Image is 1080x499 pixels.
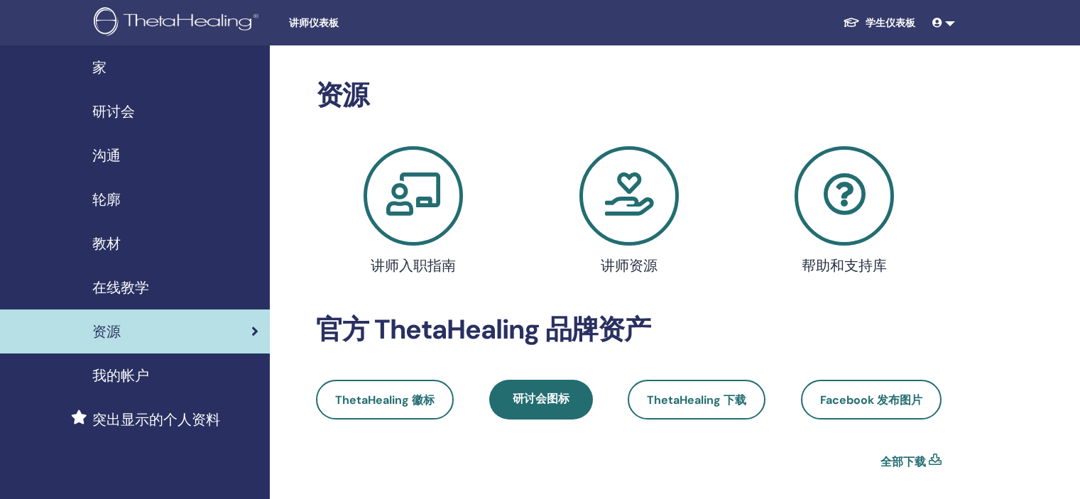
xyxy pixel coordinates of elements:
h4: 帮助和支持库 [775,257,914,274]
a: Facebook 发布图片 [801,380,942,420]
a: 学生仪表板 [831,10,927,36]
span: Facebook 发布图片 [820,393,922,407]
h4: 讲师资源 [560,257,699,274]
span: 讲师仪表板 [289,16,502,31]
h2: 资源 [316,79,942,112]
a: 帮助和支持库 [745,146,944,280]
a: 全部下载 [880,454,926,471]
span: 研讨会 [92,101,135,122]
h4: 讲师入职指南 [344,257,483,274]
span: 教材 [92,233,121,254]
span: 家 [92,57,107,78]
a: ThetaHealing 徽标 [316,380,454,420]
span: 我的帐户 [92,365,149,386]
a: 讲师资源 [530,146,729,280]
span: 突出显示的个人资料 [92,409,220,430]
a: 研讨会图标 [489,380,593,420]
h2: 官方 ThetaHealing 品牌资产 [316,314,942,346]
span: 资源 [92,321,121,342]
img: graduation-cap-white.svg [843,16,860,28]
a: ThetaHealing 下载 [628,380,765,420]
span: 沟通 [92,145,121,166]
img: logo.png [94,7,263,39]
span: ThetaHealing 徽标 [335,393,435,407]
span: 研讨会图标 [513,391,569,406]
a: 讲师入职指南 [314,146,513,280]
span: ThetaHealing 下载 [647,393,746,407]
span: 在线教学 [92,277,149,298]
span: 轮廓 [92,189,121,210]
